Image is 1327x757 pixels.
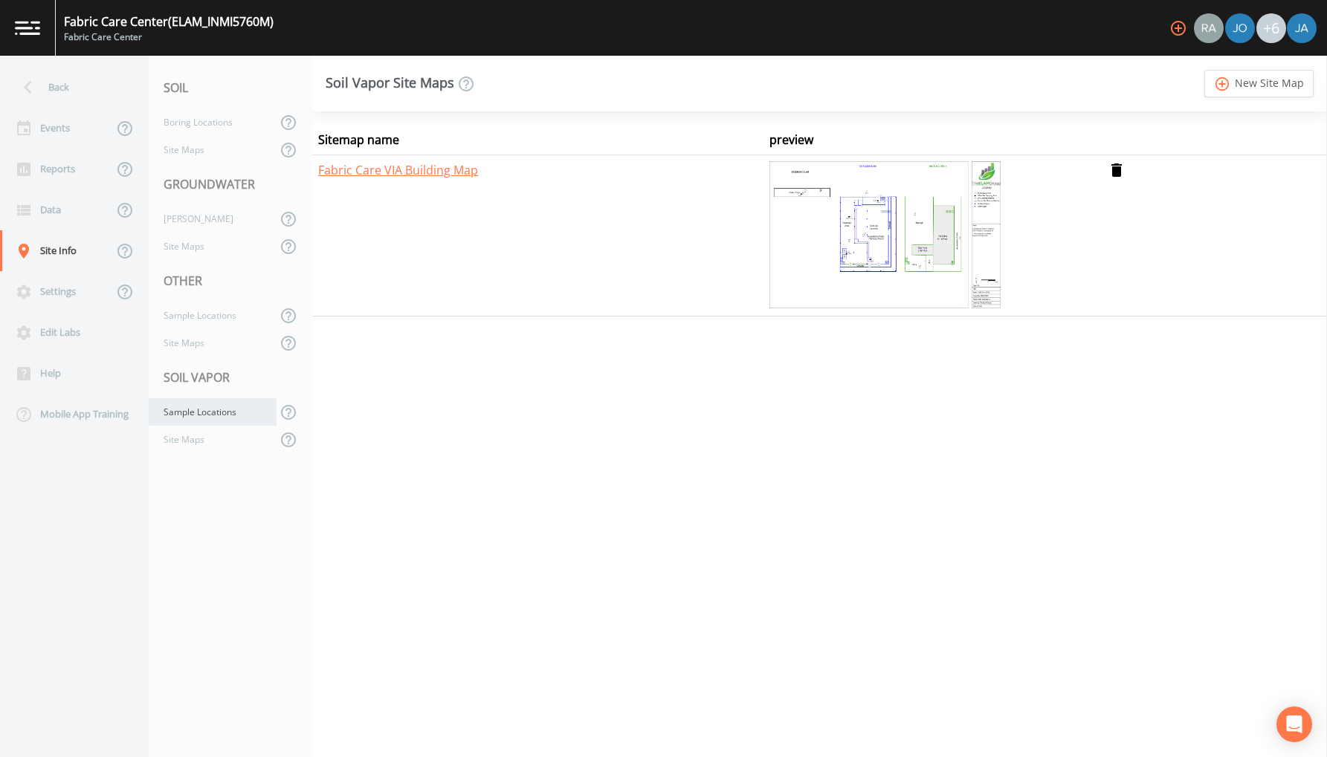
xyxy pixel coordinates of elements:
img: 7493944169e4cb9b715a099ebe515ac2 [1194,13,1224,43]
div: Fabric Care Center (ELAM_INMI5760M) [64,13,274,30]
img: 747fbe677637578f4da62891070ad3f4 [1287,13,1317,43]
div: Josh Dutton [1224,13,1256,43]
div: GROUNDWATER [149,163,312,205]
a: Site Maps [149,426,277,453]
a: Site Maps [149,329,277,357]
i: add_circle_outline [1214,76,1231,92]
a: Fabric Care VIA Building Map [318,162,478,178]
div: SOIL VAPOR [149,357,312,398]
div: Soil Vapor Site Maps [326,75,475,93]
div: OTHER [149,260,312,302]
th: preview [763,125,1102,155]
a: Boring Locations [149,108,277,136]
div: +6 [1256,13,1286,43]
i: delete [1108,161,1182,198]
a: [PERSON_NAME] [149,205,277,233]
a: Sample Locations [149,302,277,329]
a: Sample Locations [149,398,277,426]
img: eb8b2c35ded0d5aca28d215f14656a61 [1225,13,1255,43]
a: Site Maps [149,136,277,163]
th: Sitemap name [312,125,763,155]
a: add_circle_outlineNew Site Map [1204,70,1314,97]
img: logo [15,21,40,35]
div: SOIL [149,67,312,108]
div: Radlie J Storer [1193,13,1224,43]
div: Fabric Care Center [64,30,274,44]
a: Site Maps [149,233,277,260]
img: 547bbc2b-923f-4c58-b908-3133bb1497dd.png [769,161,1001,310]
div: Open Intercom Messenger [1276,706,1312,742]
